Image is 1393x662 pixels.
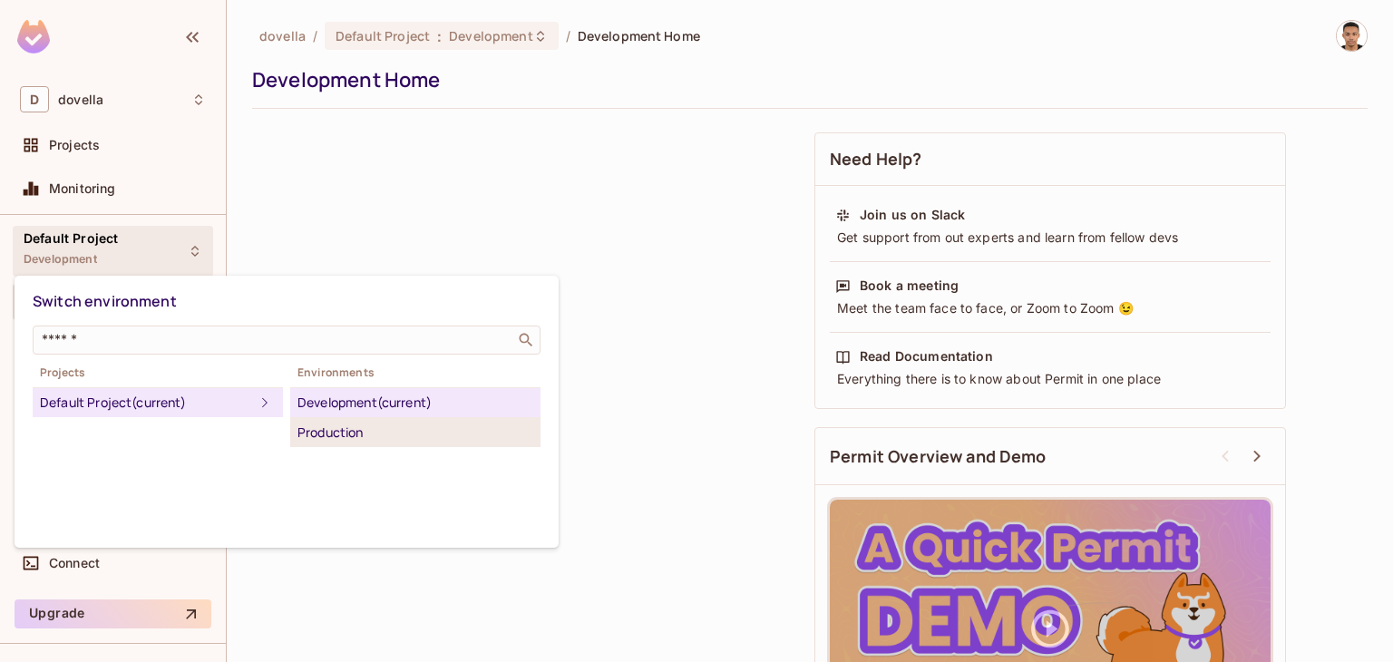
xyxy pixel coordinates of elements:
div: Default Project (current) [40,392,254,414]
span: Switch environment [33,291,177,311]
div: Development (current) [297,392,533,414]
div: Production [297,422,533,443]
span: Environments [290,365,541,380]
span: Projects [33,365,283,380]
